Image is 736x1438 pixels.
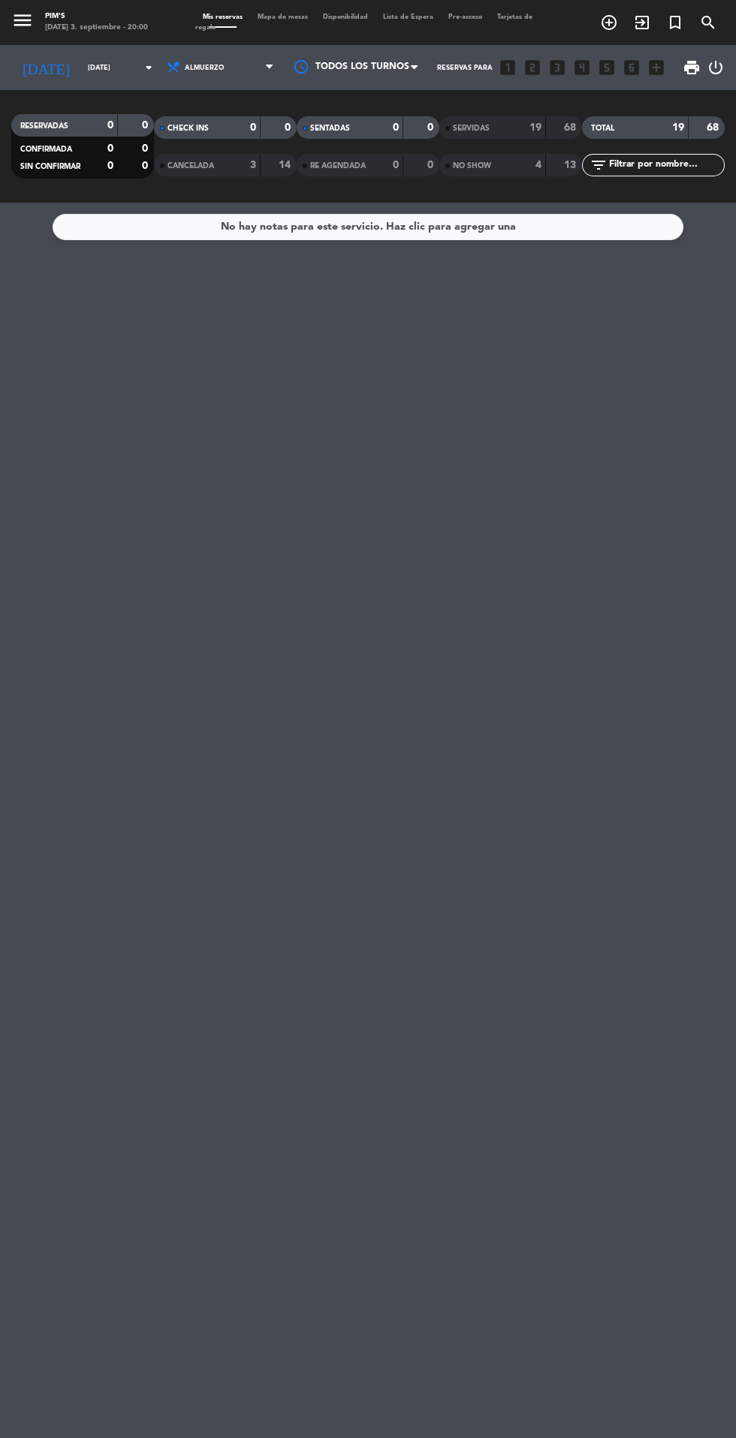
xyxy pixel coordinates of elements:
i: looks_6 [622,58,641,77]
strong: 68 [707,122,722,133]
i: add_box [647,58,666,77]
span: CHECK INS [167,125,209,132]
strong: 0 [427,122,436,133]
i: arrow_drop_down [140,59,158,77]
span: Reservas para [437,64,493,72]
span: RESERVADAS [20,122,68,130]
strong: 0 [142,161,151,171]
span: RE AGENDADA [310,162,366,170]
i: looks_one [498,58,517,77]
strong: 13 [564,160,579,170]
div: LOG OUT [707,45,725,90]
i: looks_4 [572,58,592,77]
strong: 4 [535,160,541,170]
strong: 0 [107,161,113,171]
strong: 0 [427,160,436,170]
input: Filtrar por nombre... [608,157,724,173]
i: looks_3 [547,58,567,77]
div: No hay notas para este servicio. Haz clic para agregar una [221,218,516,236]
strong: 14 [279,160,294,170]
div: [DATE] 3. septiembre - 20:00 [45,23,148,34]
div: Pim's [45,11,148,23]
strong: 19 [672,122,684,133]
strong: 0 [285,122,294,133]
i: search [699,14,717,32]
i: exit_to_app [633,14,651,32]
span: Mis reservas [195,14,250,20]
span: NO SHOW [453,162,491,170]
span: CANCELADA [167,162,214,170]
span: Mapa de mesas [250,14,315,20]
i: add_circle_outline [600,14,618,32]
strong: 0 [142,143,151,154]
i: menu [11,9,34,32]
strong: 3 [250,160,256,170]
strong: 0 [107,143,113,154]
span: CONFIRMADA [20,146,72,153]
span: Almuerzo [185,64,224,72]
strong: 19 [529,122,541,133]
button: menu [11,9,34,35]
span: SENTADAS [310,125,350,132]
strong: 0 [393,160,399,170]
i: looks_two [523,58,542,77]
span: Lista de Espera [376,14,441,20]
i: filter_list [590,156,608,174]
span: SERVIDAS [453,125,490,132]
span: Pre-acceso [441,14,490,20]
i: turned_in_not [666,14,684,32]
i: power_settings_new [707,59,725,77]
span: Disponibilidad [315,14,376,20]
strong: 0 [393,122,399,133]
i: looks_5 [597,58,617,77]
span: TOTAL [591,125,614,132]
i: [DATE] [11,53,80,83]
strong: 0 [142,120,151,131]
strong: 0 [250,122,256,133]
span: print [683,59,701,77]
strong: 0 [107,120,113,131]
span: SIN CONFIRMAR [20,163,80,170]
strong: 68 [564,122,579,133]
